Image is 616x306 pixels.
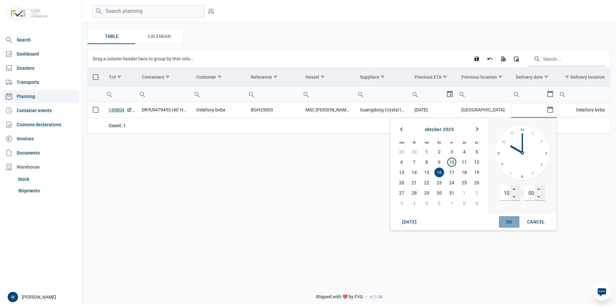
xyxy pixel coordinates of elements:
td: MSC [PERSON_NAME] [300,102,355,118]
input: minutes [525,185,535,201]
div: Export all data to Excel [497,53,509,65]
td: woensdag 5 november 2025 [421,198,433,208]
td: Column Previous location [456,68,511,86]
th: za [458,138,470,147]
td: zondag 26 oktober 2025 [470,178,483,188]
input: Filter cell [557,86,610,102]
span: Show filter options for column 'Delivery date' [544,74,549,79]
div: Dropdown [390,118,557,230]
div: N [8,292,18,302]
td: Oelafony bvba [191,102,246,118]
span: 26 [472,178,481,187]
span: 12 [472,158,481,167]
td: woensdag 15 oktober 2025 [421,167,433,178]
span: 16 [435,168,444,177]
span: [DATE] [402,219,416,224]
img: FVG - Global freight forwarding [5,5,51,22]
td: donderdag 6 november 2025 [433,198,446,208]
input: Column Delivery date [511,102,546,118]
span: Table [105,32,118,40]
td: Filter cell [409,86,456,102]
td: vrijdag 10 oktober 2025. Today [445,157,458,167]
td: Column Customer [191,68,246,86]
span: 4 [460,147,469,156]
div: Cancel [522,216,550,228]
span: 1 [422,147,431,156]
span: Show filter options for column 'Delivery location' [565,74,569,79]
td: vrijdag 24 oktober 2025 [445,178,458,188]
a: Dashboard [3,48,79,60]
span: 6 [435,199,444,208]
span: 8 [422,158,431,167]
input: Filter cell [511,86,546,102]
span: 27 [397,188,406,197]
div: Column Chooser [510,53,522,65]
div: Select [546,102,554,118]
input: Filter cell [191,86,246,102]
td: [DATE] [409,102,456,118]
div: Warehouse [3,161,79,173]
td: dinsdag 4 november 2025 [408,198,421,208]
td: zondag 5 oktober 2025 [470,147,483,157]
td: zaterdag 11 oktober 2025 [458,157,470,167]
td: vrijdag 31 oktober 2025 [445,188,458,198]
th: do [433,138,446,147]
td: zaterdag 18 oktober 2025 [458,167,470,178]
a: Invoices [3,132,79,145]
div: Search box [511,86,522,102]
a: Transports [3,76,79,89]
th: zo [470,138,483,147]
span: 30 [435,188,444,197]
input: Search in the data grid [528,51,605,66]
td: woensdag 29 oktober 2025 [421,188,433,198]
td: dinsdag 14 oktober 2025 [408,167,421,178]
td: dinsdag 30 september 2025 [408,147,421,157]
span: Show filter options for column 'Containers' [165,74,170,79]
div: Previous month [396,124,407,135]
span: 24 [447,178,456,187]
td: Oelafony bvba [557,102,610,118]
span: Show filter options for column 'Customer' [217,74,222,79]
span: 25 [460,178,469,187]
td: Column Previous ETA [409,68,456,86]
td: maandag 20 oktober 2025 [396,178,408,188]
span: 15 [422,168,431,177]
span: 11 [460,158,469,167]
a: 149804 [109,107,132,113]
td: maandag 29 september 2025 [396,147,408,157]
div: Search box [137,86,148,102]
div: Select row [93,107,98,113]
span: 14 [410,168,419,177]
td: dinsdag 7 oktober 2025 [408,157,421,167]
td: woensdag 22 oktober 2025 [421,178,433,188]
td: zondag 9 november 2025 [470,198,483,208]
input: Filter cell [456,86,511,102]
td: zaterdag 8 november 2025 [458,198,470,208]
div: Next month [471,124,483,135]
span: 2 [472,188,481,197]
span: 7 [447,199,456,208]
div: Vessel [305,74,319,80]
span: 13 [397,168,406,177]
a: Documents [3,146,79,159]
div: Search box [246,86,257,102]
input: Search planning [92,5,205,18]
div: Select all [93,74,98,80]
td: Filter cell [137,86,191,102]
td: donderdag 23 oktober 2025 [433,178,446,188]
input: Filter cell [409,86,446,102]
div: Search box [300,86,312,102]
span: Show filter options for column 'Previous ETA' [442,74,447,79]
span: Show filter options for column 'Tr#' [117,74,122,79]
span: 7 [410,158,419,167]
input: Filter cell [104,86,137,102]
td: Column Vessel [300,68,355,86]
span: 20 [397,178,406,187]
span: Show filter options for column 'Previous location' [498,74,503,79]
div: Delivery location [570,74,605,80]
td: zondag 19 oktober 2025 [470,167,483,178]
td: zaterdag 4 oktober 2025 [458,147,470,157]
div: Search box [557,86,568,102]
